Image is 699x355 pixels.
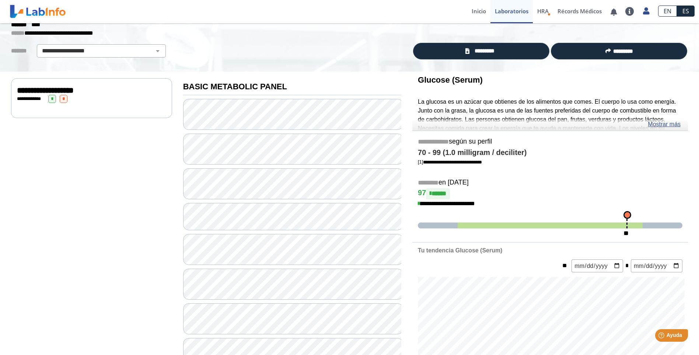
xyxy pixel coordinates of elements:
a: EN [658,6,677,17]
a: ES [677,6,695,17]
span: HRA [537,7,549,15]
iframe: Help widget launcher [633,326,691,347]
h4: 70 - 99 (1.0 milligram / deciliter) [418,148,682,157]
h5: según su perfil [418,138,682,146]
a: [1] [418,159,482,165]
p: La glucosa es un azúcar que obtienes de los alimentos que comes. El cuerpo lo usa como energía. J... [418,97,682,151]
input: mm/dd/yyyy [572,259,623,272]
h5: en [DATE] [418,179,682,187]
b: Glucose (Serum) [418,75,483,85]
input: mm/dd/yyyy [631,259,682,272]
a: Mostrar más [648,120,681,129]
h4: 97 [418,188,682,199]
b: Tu tendencia Glucose (Serum) [418,247,502,254]
b: BASIC METABOLIC PANEL [183,82,287,91]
